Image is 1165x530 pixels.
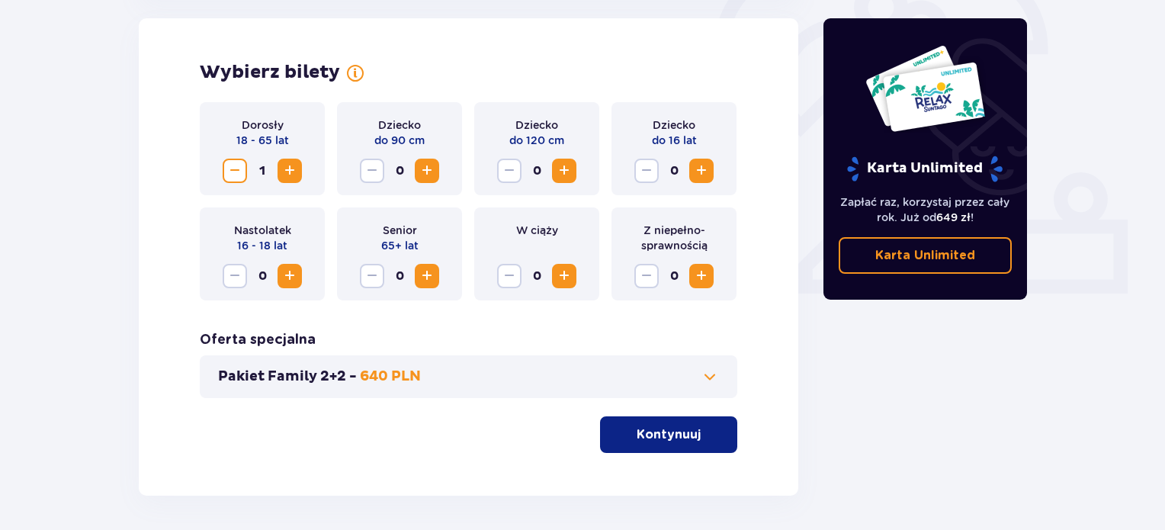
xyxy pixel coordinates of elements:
p: do 120 cm [509,133,564,148]
button: Zmniejsz [360,264,384,288]
p: Senior [383,223,417,238]
button: Zmniejsz [497,159,522,183]
img: Dwie karty całoroczne do Suntago z napisem 'UNLIMITED RELAX', na białym tle z tropikalnymi liśćmi... [865,44,986,133]
p: 65+ lat [381,238,419,253]
span: 0 [525,159,549,183]
button: Zmniejsz [634,264,659,288]
p: Dziecko [653,117,695,133]
button: Zwiększ [552,264,576,288]
p: 18 - 65 lat [236,133,289,148]
button: Zmniejsz [497,264,522,288]
p: Pakiet Family 2+2 - [218,368,357,386]
p: do 90 cm [374,133,425,148]
button: Pakiet Family 2+2 -640 PLN [218,368,719,386]
p: Zapłać raz, korzystaj przez cały rok. Już od ! [839,194,1013,225]
p: Karta Unlimited [846,156,1004,182]
button: Zwiększ [278,264,302,288]
p: Karta Unlimited [875,247,975,264]
button: Zwiększ [552,159,576,183]
span: 0 [662,264,686,288]
p: 640 PLN [360,368,421,386]
button: Zmniejsz [360,159,384,183]
p: Z niepełno­sprawnością [624,223,724,253]
p: Kontynuuj [637,426,701,443]
h2: Wybierz bilety [200,61,340,84]
button: Zwiększ [689,159,714,183]
span: 0 [250,264,274,288]
span: 1 [250,159,274,183]
p: Dziecko [515,117,558,133]
span: 0 [387,264,412,288]
button: Zmniejsz [634,159,659,183]
span: 0 [387,159,412,183]
button: Zwiększ [415,159,439,183]
button: Zwiększ [278,159,302,183]
span: 649 zł [936,211,971,223]
a: Karta Unlimited [839,237,1013,274]
span: 0 [525,264,549,288]
button: Zmniejsz [223,264,247,288]
p: W ciąży [516,223,558,238]
p: Dorosły [242,117,284,133]
button: Zwiększ [415,264,439,288]
button: Zwiększ [689,264,714,288]
h3: Oferta specjalna [200,331,316,349]
button: Zmniejsz [223,159,247,183]
p: Nastolatek [234,223,291,238]
p: 16 - 18 lat [237,238,287,253]
p: Dziecko [378,117,421,133]
span: 0 [662,159,686,183]
p: do 16 lat [652,133,697,148]
button: Kontynuuj [600,416,737,453]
